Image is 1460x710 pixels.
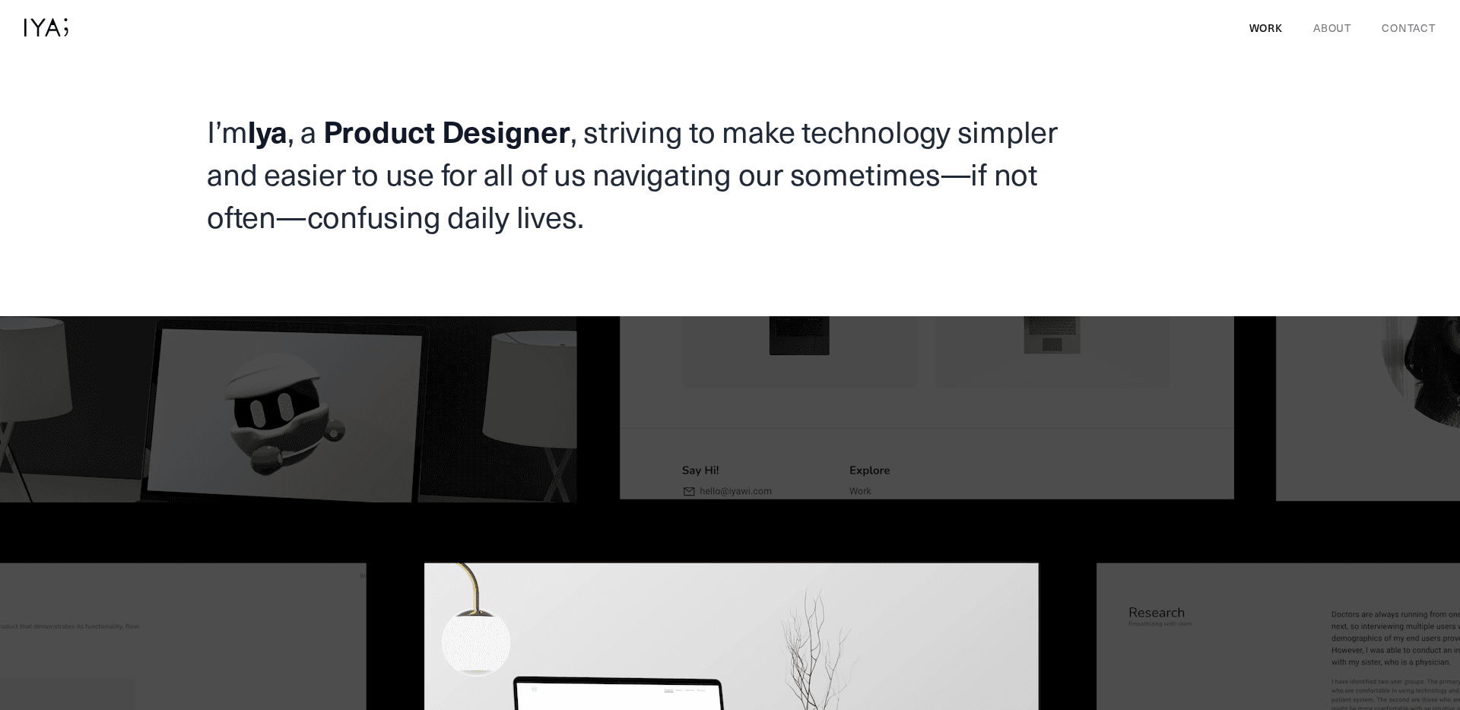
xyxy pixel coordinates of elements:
img: logo [24,18,68,36]
h1: I’m , a , striving to make technology simpler and easier to use for all of us navigating our some... [207,109,1065,237]
a: About [1307,20,1351,36]
a: Contact [1376,20,1436,36]
span: Product Designer [323,107,570,154]
span: Iya [247,107,287,154]
a: Work [1243,20,1283,36]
